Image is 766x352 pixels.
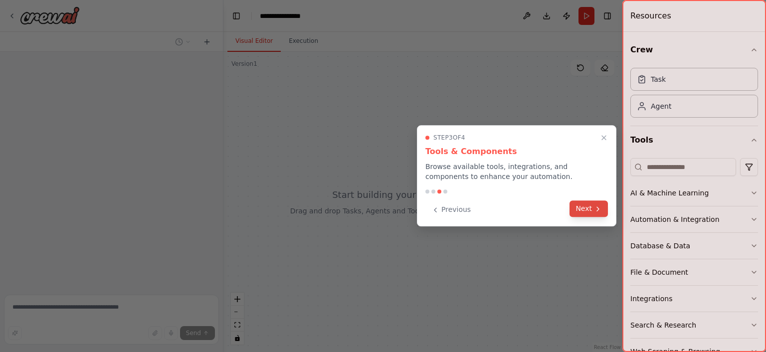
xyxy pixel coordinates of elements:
h3: Tools & Components [425,146,608,158]
button: Close walkthrough [598,132,610,144]
p: Browse available tools, integrations, and components to enhance your automation. [425,162,608,181]
button: Hide left sidebar [229,9,243,23]
button: Previous [425,201,477,218]
span: Step 3 of 4 [433,134,465,142]
button: Next [570,200,608,217]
